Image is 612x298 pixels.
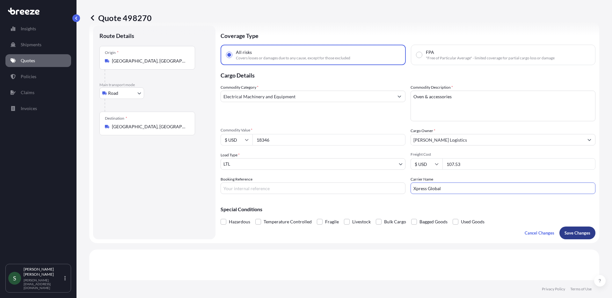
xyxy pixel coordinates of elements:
[221,207,595,212] p: Special Conditions
[426,49,434,56] span: FPA
[99,82,209,87] p: Main transport mode
[384,217,406,227] span: Bulk Cargo
[461,217,484,227] span: Used Goods
[5,22,71,35] a: Insights
[24,278,63,290] p: [PERSON_NAME][EMAIL_ADDRESS][DOMAIN_NAME]
[21,57,35,64] p: Quotes
[21,26,36,32] p: Insights
[223,161,230,167] span: LTL
[21,73,36,80] p: Policies
[99,32,134,40] p: Route Details
[411,134,584,145] input: Full name
[5,70,71,83] a: Policies
[394,91,405,102] button: Show suggestions
[221,84,259,91] label: Commodity Category
[221,152,240,158] span: Load Type
[411,176,433,183] label: Carrier Name
[411,183,595,194] input: Enter name
[221,65,595,84] p: Cargo Details
[221,158,405,170] button: LTL
[21,41,41,48] p: Shipments
[559,227,595,239] button: Save Changes
[229,217,250,227] span: Hazardous
[221,91,394,102] input: Select a commodity type
[5,54,71,67] a: Quotes
[416,52,422,58] input: FPA"Free of Particular Average" - limited coverage for partial cargo loss or damage
[264,217,312,227] span: Temperature Controlled
[419,217,448,227] span: Bagged Goods
[411,84,453,91] label: Commodity Description
[5,86,71,99] a: Claims
[442,158,595,170] input: Enter amount
[5,102,71,115] a: Invoices
[520,227,559,239] button: Cancel Changes
[325,217,339,227] span: Fragile
[352,217,371,227] span: Livestock
[108,90,118,96] span: Road
[21,89,34,96] p: Claims
[252,134,405,145] input: Type amount
[5,38,71,51] a: Shipments
[221,128,405,133] span: Commodity Value
[411,152,595,157] span: Freight Cost
[226,52,232,58] input: All risksCovers losses or damages due to any cause, except for those excluded
[105,50,119,55] div: Origin
[525,230,554,236] p: Cancel Changes
[13,275,16,281] span: S
[112,123,187,130] input: Destination
[426,56,555,61] span: "Free of Particular Average" - limited coverage for partial cargo loss or damage
[584,134,595,145] button: Show suggestions
[221,183,405,194] input: Your internal reference
[89,13,152,23] p: Quote 498270
[565,230,590,236] p: Save Changes
[411,128,435,134] label: Cargo Owner
[221,176,252,183] label: Booking Reference
[99,87,144,99] button: Select transport
[24,267,63,277] p: [PERSON_NAME] [PERSON_NAME]
[570,287,592,292] a: Terms of Use
[21,105,37,112] p: Invoices
[236,49,252,56] span: All risks
[542,287,565,292] a: Privacy Policy
[411,91,595,121] textarea: Oven & accessories
[112,58,187,64] input: Origin
[105,116,127,121] div: Destination
[236,56,350,61] span: Covers losses or damages due to any cause, except for those excluded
